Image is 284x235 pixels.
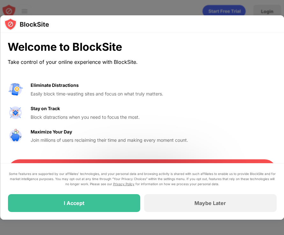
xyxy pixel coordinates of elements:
[31,114,188,121] div: Block distractions when you need to focus the most.
[31,82,79,89] div: Eliminate Distractions
[8,57,188,67] div: Take control of your online experience with BlockSite.
[31,128,72,135] div: Maximize Your Day
[113,182,134,186] a: Privacy Policy
[194,200,226,206] div: Maybe Later
[8,105,23,120] img: value-focus.svg
[31,90,188,97] div: Easily block time-wasting sites and focus on what truly matters.
[4,18,49,31] img: logo-blocksite.svg
[8,82,23,97] img: value-avoid-distractions.svg
[8,171,276,186] div: Some features are supported by our affiliates’ technologies, and your personal data and browsing ...
[31,105,60,112] div: Stay on Track
[31,137,188,144] div: Join millions of users reclaiming their time and making every moment count.
[63,200,84,206] div: I Accept
[8,128,23,144] img: value-safe-time.svg
[8,41,188,54] div: Welcome to BlockSite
